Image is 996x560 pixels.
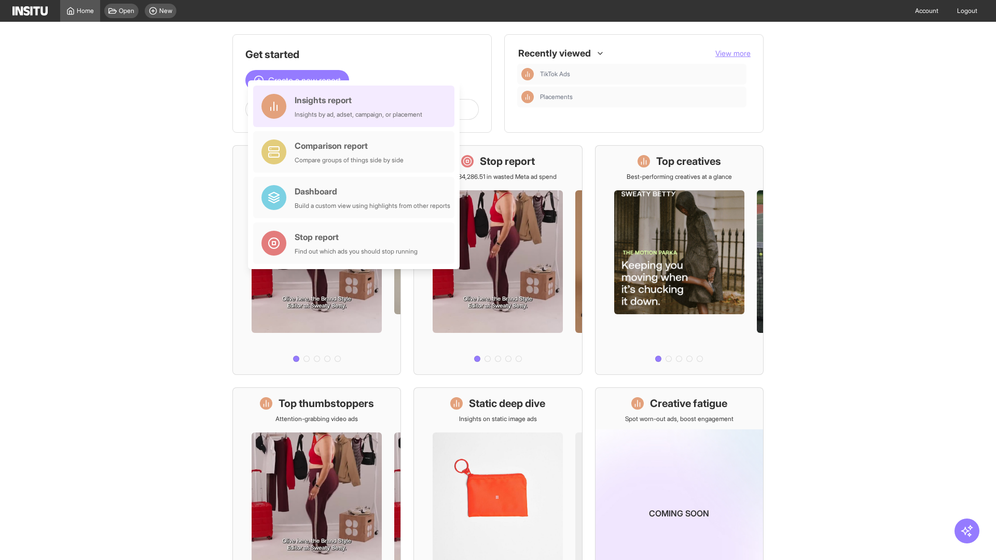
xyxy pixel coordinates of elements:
[521,91,534,103] div: Insights
[627,173,732,181] p: Best-performing creatives at a glance
[245,47,479,62] h1: Get started
[295,185,450,198] div: Dashboard
[521,68,534,80] div: Insights
[77,7,94,15] span: Home
[480,154,535,169] h1: Stop report
[295,202,450,210] div: Build a custom view using highlights from other reports
[295,247,418,256] div: Find out which ads you should stop running
[459,415,537,423] p: Insights on static image ads
[119,7,134,15] span: Open
[295,139,404,152] div: Comparison report
[413,145,582,375] a: Stop reportSave £34,286.51 in wasted Meta ad spend
[279,396,374,411] h1: Top thumbstoppers
[12,6,48,16] img: Logo
[232,145,401,375] a: What's live nowSee all active ads instantly
[540,93,742,101] span: Placements
[540,93,573,101] span: Placements
[275,415,358,423] p: Attention-grabbing video ads
[469,396,545,411] h1: Static deep dive
[715,48,751,59] button: View more
[656,154,721,169] h1: Top creatives
[439,173,557,181] p: Save £34,286.51 in wasted Meta ad spend
[245,70,349,91] button: Create a new report
[159,7,172,15] span: New
[295,110,422,119] div: Insights by ad, adset, campaign, or placement
[595,145,764,375] a: Top creativesBest-performing creatives at a glance
[268,74,341,87] span: Create a new report
[540,70,742,78] span: TikTok Ads
[295,156,404,164] div: Compare groups of things side by side
[540,70,570,78] span: TikTok Ads
[295,231,418,243] div: Stop report
[295,94,422,106] div: Insights report
[715,49,751,58] span: View more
